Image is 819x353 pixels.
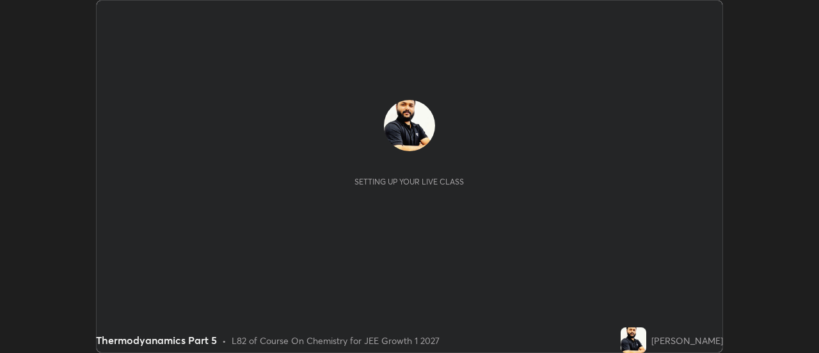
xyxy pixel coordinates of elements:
[651,334,723,347] div: [PERSON_NAME]
[96,332,217,348] div: Thermodyanamics Part 5
[222,334,227,347] div: •
[621,327,646,353] img: 6919ab72716c417ab2a2c8612824414f.jpg
[232,334,440,347] div: L82 of Course On Chemistry for JEE Growth 1 2027
[384,100,435,151] img: 6919ab72716c417ab2a2c8612824414f.jpg
[354,177,464,186] div: Setting up your live class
